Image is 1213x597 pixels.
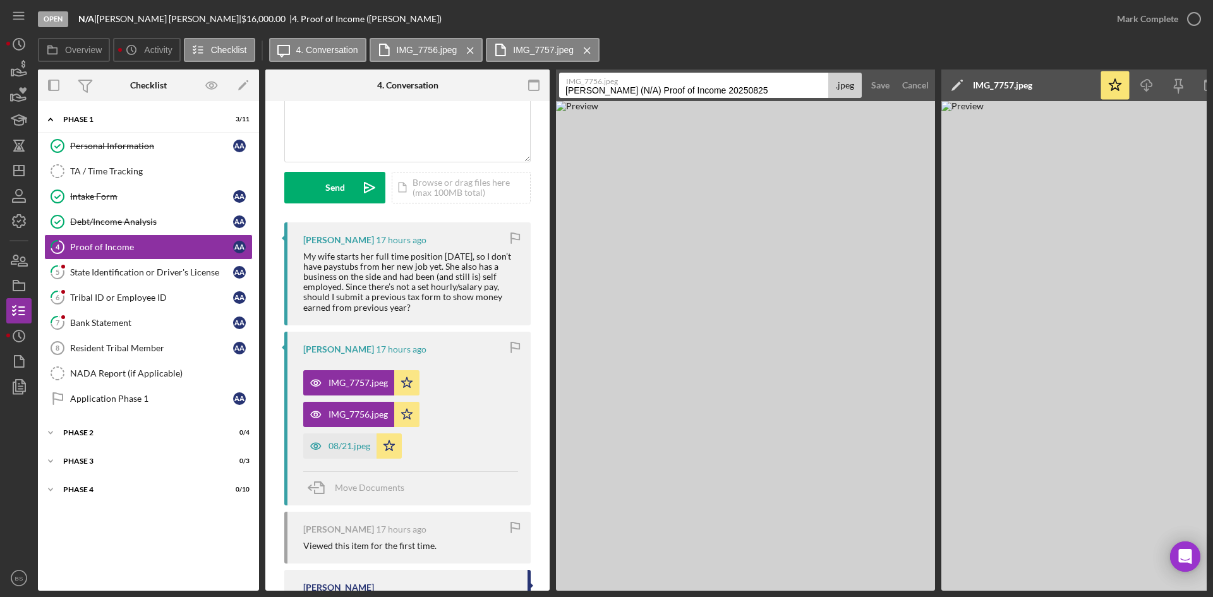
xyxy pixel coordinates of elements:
[513,45,574,55] label: IMG_7757.jpeg
[56,318,60,327] tspan: 7
[184,38,255,62] button: Checklist
[56,344,59,352] tspan: 8
[233,392,246,405] div: A A
[303,582,374,593] div: [PERSON_NAME]
[376,344,426,354] time: 2025-08-25 21:43
[211,45,247,55] label: Checklist
[44,386,253,411] a: Application Phase 1AA
[227,457,250,465] div: 0 / 3
[56,268,59,276] tspan: 5
[325,172,345,203] div: Send
[329,441,370,451] div: 08/21.jpeg
[376,235,426,245] time: 2025-08-25 22:26
[63,457,218,465] div: Phase 3
[486,38,600,62] button: IMG_7757.jpeg
[227,486,250,493] div: 0 / 10
[44,209,253,234] a: Debt/Income AnalysisAA
[397,45,457,55] label: IMG_7756.jpeg
[70,191,233,202] div: Intake Form
[44,184,253,209] a: Intake FormAA
[233,140,246,152] div: A A
[233,215,246,228] div: A A
[70,394,233,404] div: Application Phase 1
[296,45,358,55] label: 4. Conversation
[227,116,250,123] div: 3 / 11
[303,433,402,459] button: 08/21.jpeg
[241,14,289,24] div: $16,000.00
[233,291,246,304] div: A A
[130,80,167,90] div: Checklist
[56,243,60,251] tspan: 4
[233,317,246,329] div: A A
[44,260,253,285] a: 5State Identification or Driver's LicenseAA
[303,235,374,245] div: [PERSON_NAME]
[233,190,246,203] div: A A
[144,45,172,55] label: Activity
[284,172,385,203] button: Send
[303,370,419,395] button: IMG_7757.jpeg
[38,38,110,62] button: Overview
[289,14,442,24] div: | 4. Proof of Income ([PERSON_NAME])
[70,141,233,151] div: Personal Information
[78,13,94,24] b: N/A
[70,343,233,353] div: Resident Tribal Member
[78,14,97,24] div: |
[63,486,218,493] div: Phase 4
[303,402,419,427] button: IMG_7756.jpeg
[70,242,233,252] div: Proof of Income
[44,335,253,361] a: 8Resident Tribal MemberAA
[6,565,32,591] button: BS
[38,11,68,27] div: Open
[227,429,250,437] div: 0 / 4
[44,310,253,335] a: 7Bank StatementAA
[303,524,374,534] div: [PERSON_NAME]
[70,217,233,227] div: Debt/Income Analysis
[335,482,404,493] span: Move Documents
[70,267,233,277] div: State Identification or Driver's License
[973,80,1032,90] div: IMG_7757.jpeg
[377,80,438,90] div: 4. Conversation
[566,73,831,86] label: IMG_7756.jpeg
[1170,541,1200,572] div: Open Intercom Messenger
[44,285,253,310] a: 6Tribal ID or Employee IDAA
[70,292,233,303] div: Tribal ID or Employee ID
[376,524,426,534] time: 2025-08-25 21:36
[1104,6,1207,32] button: Mark Complete
[329,378,388,388] div: IMG_7757.jpeg
[44,361,253,386] a: NADA Report (if Applicable)
[15,575,23,582] text: BS
[233,241,246,253] div: A A
[70,368,252,378] div: NADA Report (if Applicable)
[303,541,437,551] div: Viewed this item for the first time.
[63,429,218,437] div: Phase 2
[269,38,366,62] button: 4. Conversation
[70,318,233,328] div: Bank Statement
[233,266,246,279] div: A A
[97,14,241,24] div: [PERSON_NAME] [PERSON_NAME] |
[63,116,218,123] div: Phase 1
[44,234,253,260] a: 4Proof of IncomeAA
[65,45,102,55] label: Overview
[70,166,252,176] div: TA / Time Tracking
[370,38,483,62] button: IMG_7756.jpeg
[329,409,388,419] div: IMG_7756.jpeg
[233,342,246,354] div: A A
[56,293,60,301] tspan: 6
[44,159,253,184] a: TA / Time Tracking
[303,251,518,313] div: My wife starts her full time position [DATE], so I don’t have paystubs from her new job yet. She ...
[303,344,374,354] div: [PERSON_NAME]
[303,472,417,504] button: Move Documents
[556,101,935,591] img: Preview
[113,38,180,62] button: Activity
[1117,6,1178,32] div: Mark Complete
[44,133,253,159] a: Personal InformationAA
